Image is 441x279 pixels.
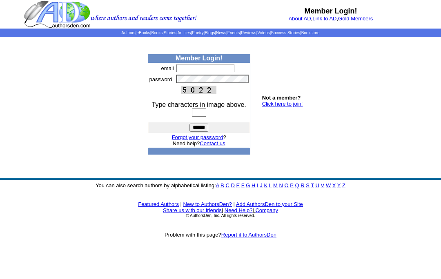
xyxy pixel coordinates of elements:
[173,140,225,146] font: Need help?
[241,31,256,35] a: Reviews
[301,182,304,188] a: R
[165,232,276,238] font: Problem with this page?
[257,182,258,188] a: I
[164,31,176,35] a: Stories
[138,201,179,207] a: Featured Authors
[279,182,283,188] a: N
[257,31,269,35] a: Videos
[264,182,267,188] a: K
[289,15,373,22] font: , ,
[181,86,216,94] img: This Is CAPTCHA Image
[172,134,223,140] a: Forgot your password
[227,31,240,35] a: Events
[149,76,172,82] font: password
[178,31,191,35] a: Articles
[252,182,255,188] a: H
[216,31,226,35] a: News
[337,182,341,188] a: Y
[290,182,293,188] a: P
[225,207,253,213] a: Need Help?
[152,101,246,108] font: Type characters in image above.
[260,182,263,188] a: J
[236,201,303,207] a: Add AuthorsDen to your Site
[241,182,245,188] a: F
[312,15,336,22] a: Link to AD
[316,182,319,188] a: U
[306,182,310,188] a: S
[180,201,182,207] font: |
[321,182,325,188] a: V
[305,7,357,15] b: Member Login!
[222,207,223,213] font: |
[262,95,301,101] b: Not a member?
[161,65,174,71] font: email
[151,31,163,35] a: Books
[285,182,289,188] a: O
[295,182,299,188] a: Q
[233,201,234,207] font: |
[192,31,204,35] a: Poetry
[301,31,320,35] a: Bookstore
[271,31,300,35] a: Success Stories
[176,55,223,62] b: Member Login!
[200,140,225,146] a: Contact us
[186,213,255,218] font: © AuthorsDen, Inc. All rights reserved.
[216,182,219,188] a: A
[221,232,276,238] a: Report it to AuthorsDen
[311,182,314,188] a: T
[163,207,222,213] a: Share us with our friends
[172,134,226,140] font: ?
[246,182,250,188] a: G
[205,31,215,35] a: Blogs
[255,207,278,213] a: Company
[342,182,345,188] a: Z
[121,31,135,35] a: Authors
[96,182,345,188] font: You can also search authors by alphabetical listing:
[338,15,373,22] a: Gold Members
[183,201,232,207] a: New to AuthorsDen?
[326,182,331,188] a: W
[262,101,303,107] a: Click here to join!
[332,182,336,188] a: X
[136,31,150,35] a: eBooks
[269,182,272,188] a: L
[289,15,311,22] a: About AD
[231,182,234,188] a: D
[220,182,224,188] a: B
[236,182,240,188] a: E
[225,182,229,188] a: C
[121,31,319,35] span: | | | | | | | | | | | |
[273,182,278,188] a: M
[252,207,278,213] font: |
